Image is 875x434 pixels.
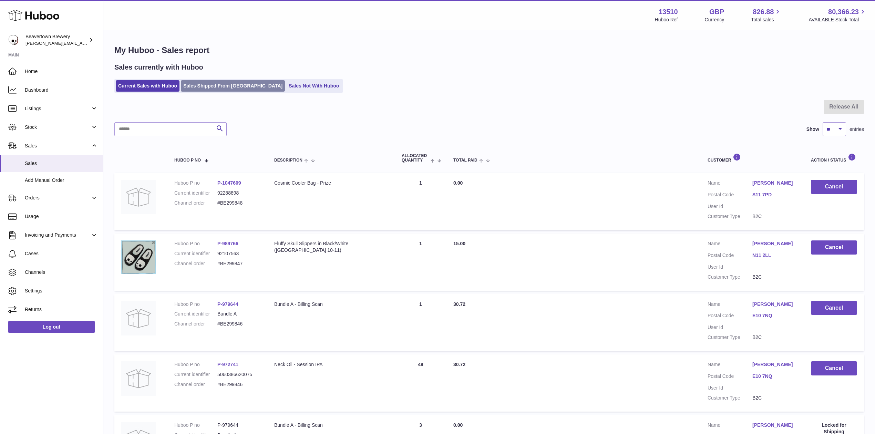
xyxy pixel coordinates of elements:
a: [PERSON_NAME] [752,180,797,186]
strong: GBP [709,7,724,17]
dt: Customer Type [708,395,752,401]
span: 30.72 [453,362,465,367]
dd: #BE299846 [217,321,260,327]
div: Beavertown Brewery [25,33,87,46]
a: Current Sales with Huboo [116,80,179,92]
a: N11 2LL [752,252,797,259]
span: AVAILABLE Stock Total [809,17,867,23]
span: 80,366.23 [828,7,859,17]
span: 15.00 [453,241,465,246]
dt: Name [708,180,752,188]
dt: User Id [708,203,752,210]
a: Sales Shipped From [GEOGRAPHIC_DATA] [181,80,285,92]
span: Total sales [751,17,782,23]
dt: Postal Code [708,192,752,200]
dt: User Id [708,385,752,391]
dd: B2C [752,213,797,220]
span: 0.00 [453,422,463,428]
div: Huboo Ref [655,17,678,23]
dt: Huboo P no [174,240,217,247]
span: Settings [25,288,98,294]
dt: Postal Code [708,373,752,381]
a: P-979644 [217,301,238,307]
span: entries [850,126,864,133]
dt: Customer Type [708,334,752,341]
span: Invoicing and Payments [25,232,91,238]
span: Stock [25,124,91,131]
span: Cases [25,250,98,257]
dt: Huboo P no [174,301,217,308]
dd: B2C [752,334,797,341]
a: 80,366.23 AVAILABLE Stock Total [809,7,867,23]
dt: Name [708,422,752,430]
a: P-989766 [217,241,238,246]
div: Currency [705,17,724,23]
dt: Customer Type [708,213,752,220]
dd: B2C [752,274,797,280]
dd: 5060386620075 [217,371,260,378]
img: Matthew.McCormack@beavertownbrewery.co.uk [8,35,19,45]
div: Action / Status [811,153,857,163]
span: Orders [25,195,91,201]
span: 826.88 [753,7,774,17]
dt: User Id [708,264,752,270]
td: 1 [395,173,446,230]
a: [PERSON_NAME] [752,361,797,368]
a: [PERSON_NAME] [752,301,797,308]
span: Add Manual Order [25,177,98,184]
a: P-972741 [217,362,238,367]
dt: Huboo P no [174,361,217,368]
dt: User Id [708,324,752,331]
dd: Bundle A [217,311,260,317]
dt: Channel order [174,381,217,388]
h1: My Huboo - Sales report [114,45,864,56]
dt: Huboo P no [174,422,217,428]
div: Bundle A - Billing Scan [274,422,388,428]
dt: Name [708,301,752,309]
span: Listings [25,105,91,112]
dt: Current identifier [174,311,217,317]
a: S11 7PD [752,192,797,198]
div: Fluffy Skull Slippers in Black/White ([GEOGRAPHIC_DATA] 10-11) [274,240,388,254]
span: Description [274,158,302,163]
dt: Postal Code [708,312,752,321]
span: Channels [25,269,98,276]
dt: Current identifier [174,190,217,196]
button: Cancel [811,240,857,255]
img: 1717687911.png [121,240,156,274]
h2: Sales currently with Huboo [114,63,203,72]
span: Huboo P no [174,158,201,163]
label: Show [806,126,819,133]
span: 30.72 [453,301,465,307]
dt: Huboo P no [174,180,217,186]
span: Sales [25,160,98,167]
dt: Current identifier [174,371,217,378]
div: Bundle A - Billing Scan [274,301,388,308]
td: 48 [395,354,446,412]
a: E10 7NQ [752,373,797,380]
a: [PERSON_NAME] [752,422,797,428]
dt: Name [708,240,752,249]
button: Cancel [811,361,857,375]
a: Sales Not With Huboo [286,80,341,92]
dd: #BE299848 [217,200,260,206]
dt: Channel order [174,200,217,206]
dd: P-979644 [217,422,260,428]
strong: 13510 [659,7,678,17]
td: 1 [395,234,446,291]
div: Cosmic Cooler Bag - Prize [274,180,388,186]
span: Sales [25,143,91,149]
a: 826.88 Total sales [751,7,782,23]
dt: Name [708,361,752,370]
span: 0.00 [453,180,463,186]
dt: Current identifier [174,250,217,257]
span: Returns [25,306,98,313]
td: 1 [395,294,446,351]
span: ALLOCATED Quantity [402,154,429,163]
span: Dashboard [25,87,98,93]
dd: 92107563 [217,250,260,257]
img: no-photo.jpg [121,301,156,335]
dd: 92288898 [217,190,260,196]
button: Cancel [811,180,857,194]
a: [PERSON_NAME] [752,240,797,247]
